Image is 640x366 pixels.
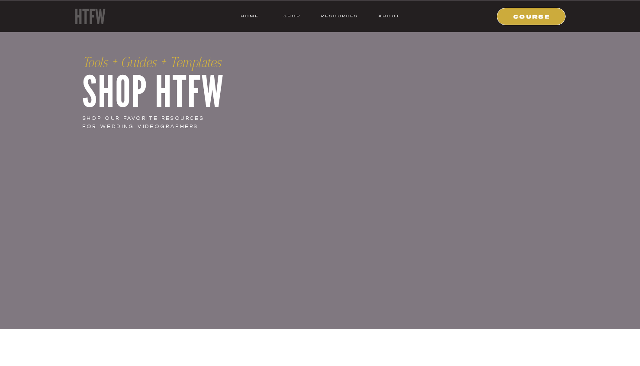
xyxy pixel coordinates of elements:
[275,12,309,20] a: shop
[82,61,314,110] h1: Shop HTFW
[82,55,307,71] p: Tools + Guides + Templates
[378,12,400,20] a: ABOUT
[318,12,358,20] a: resources
[82,114,221,132] p: shop our favorite resources for wedding videographers
[502,12,561,20] a: COURSE
[241,12,259,20] a: HOME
